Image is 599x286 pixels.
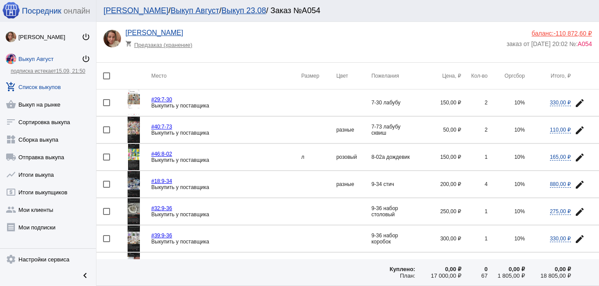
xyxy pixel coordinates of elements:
img: KkQ9npjucOnKw0FhbgPa67qPAKFwDeuK65LhLRJUFb6rM_wzWw6pLi5UP4VtCrSQVfDY-_ZpnxmaKmw74n16r6nU.jpg [128,225,140,252]
span: 330,00 ₽ [550,236,571,242]
mat-icon: edit [574,152,585,163]
mat-icon: show_chart [6,169,16,180]
span: #32: [151,205,161,211]
mat-icon: shopping_basket [6,99,16,110]
span: 165,00 ₽ [550,154,571,161]
td: розовый [336,144,371,171]
div: Выкупить у поставщика [151,239,301,245]
img: Z07f8n1bNobTOomftWAMfehW8WIoMhbMb4c9WctChIh2zmPMHhBJjdcqlz59Rorq62hc5zCH1qhBojQ3X65yuGdb.jpg [6,54,16,64]
app-description-cutted: 9-36 набор столовый [371,205,415,218]
td: разные [336,171,371,198]
div: л [301,154,336,160]
mat-icon: sort [6,117,16,127]
td: разные [336,117,371,143]
div: 150,00 ₽ [415,100,461,106]
img: bcxVi-lIzRtDwSOiaCPT-ctxT_mV2mB9brHrsPs4ECHiuLkCs0CXvXSX9avsbjDW6mzKGXVYit2-361jozJPTViw.jpg [128,117,140,143]
img: VdPr_NLcOp8mZT4XzoqhnkPFCmJjJlHJ2HwMca2FGaETvkzlItjMzsOvPbHXAavPePcKXfbr1lMt50TfD5EbBFPo.jpg [128,253,140,279]
div: Выкупить у поставщика [151,184,301,190]
div: 0,00 ₽ [525,266,571,272]
span: #39: [151,232,161,239]
mat-icon: group [6,204,16,215]
mat-icon: edit [574,179,585,190]
mat-icon: widgets [6,134,16,145]
mat-icon: power_settings_new [82,32,90,41]
a: #18:9-34 [151,178,172,184]
th: Итого, ₽ [525,63,571,89]
span: 15.09, 21:50 [56,68,86,74]
div: / / / Заказ №А054 [103,6,583,15]
div: Выкупить у поставщика [151,130,301,136]
mat-icon: edit [574,234,585,244]
img: apple-icon-60x60.png [2,1,20,19]
th: Пожелания [371,63,415,89]
img: mBE4XNJ8I6efGcbb3vLHFfq9QtJ_DldYygWKtNZuNoTnZW0QTEdCZmeDYUVTvK1sWGOEAiphI94jLumZAmoLqORe.jpg [128,171,140,197]
th: Оргсбор [488,63,525,89]
div: 2 [461,100,488,106]
div: 0,00 ₽ [488,266,525,272]
a: Выкуп 23.08 [221,6,266,15]
span: -110 872,60 ₽ [553,30,592,37]
a: подписка истекает15.09, 21:50 [11,68,85,74]
div: 4 [461,181,488,187]
mat-icon: edit [574,98,585,108]
a: #46:8-02 [151,151,172,157]
span: #29: [151,97,161,103]
div: Выкупить у поставщика [151,211,301,218]
span: 10% [514,127,525,133]
div: 1 805,00 ₽ [488,272,525,279]
app-description-cutted: 7-30 лабубу [371,100,415,106]
div: 1 [461,208,488,214]
span: 10% [514,181,525,187]
img: _urRvDt5jMrHe0dhO_qrCqCtipiqPkdiBz8YQx2KJEYGftgRFRKWp58InoWz4_CfGXduzNqB6DEe2gQig4ZsDISs.jpg [6,32,16,42]
th: Место [151,63,301,89]
mat-icon: local_atm [6,187,16,197]
div: 0 [461,266,488,272]
mat-icon: shopping_cart [125,40,134,47]
a: [PERSON_NAME] [125,29,183,36]
span: 10% [514,154,525,160]
img: _urRvDt5jMrHe0dhO_qrCqCtipiqPkdiBz8YQx2KJEYGftgRFRKWp58InoWz4_CfGXduzNqB6DEe2gQig4ZsDISs.jpg [103,30,121,47]
div: 300,00 ₽ [415,236,461,242]
mat-icon: edit [574,125,585,136]
span: #18: [151,178,161,184]
div: 17 000,00 ₽ [415,272,461,279]
div: 67 [461,272,488,279]
img: 1U30m4psgadfk2U3ZIb8XPvmp1DifnMZX7ydXma7m-Pcs8YKJk2W7JOieJWv9fMZif6xyuMOJrgv-zN_l2FNGvFd.jpg [128,144,139,170]
div: 1 [461,236,488,242]
div: баланс: [506,30,592,37]
div: [PERSON_NAME] [18,34,82,40]
div: Предзаказ (хранение) [125,37,198,48]
th: Кол-во [461,63,488,89]
div: 18 805,00 ₽ [525,272,571,279]
a: #39:9-36 [151,232,172,239]
span: 10% [514,208,525,214]
th: Цена, ₽ [415,63,461,89]
span: Посредник [22,7,61,16]
a: Выкуп Август [171,6,219,15]
span: 10% [514,100,525,106]
mat-icon: power_settings_new [82,54,90,63]
a: #40:7-73 [151,124,172,130]
div: План: [371,272,415,279]
app-description-cutted: 9-34 стич [371,181,415,187]
span: 10% [514,236,525,242]
div: Выкупить у поставщика [151,157,301,163]
a: #29:7-30 [151,97,172,103]
div: 0,00 ₽ [415,266,461,272]
span: #40: [151,124,161,130]
img: 7wOEGwv44WPDlPoGdFUJEk2H140NeVPcd3QOVwEhgQ5ty5lgcevZzE0t4T5B4a1HplyI1E7LWNWnjCEg9cQ396IN.jpg [128,89,140,116]
app-description-cutted: 8-02а дождевик [371,154,415,160]
span: #46: [151,151,161,157]
span: 110,00 ₽ [550,127,571,133]
mat-icon: edit [574,207,585,217]
mat-icon: add_shopping_cart [6,82,16,92]
span: онлайн [64,7,90,16]
div: Выкупить у поставщика [151,103,301,109]
div: заказ от [DATE] 20:02 №: [506,37,592,47]
span: 330,00 ₽ [550,100,571,106]
div: Выкуп Август [18,56,82,62]
img: FoQcZgXaiLTPPS0ICaU-4voF_RS3ExQV09rP4LLdZOevbU71am6Qnq45ESFU6IjhodMd07FPfmlPwuxeCufbO6nb.jpg [128,198,140,225]
mat-icon: settings [6,254,16,265]
div: 1 [461,154,488,160]
a: [PERSON_NAME] [103,6,168,15]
